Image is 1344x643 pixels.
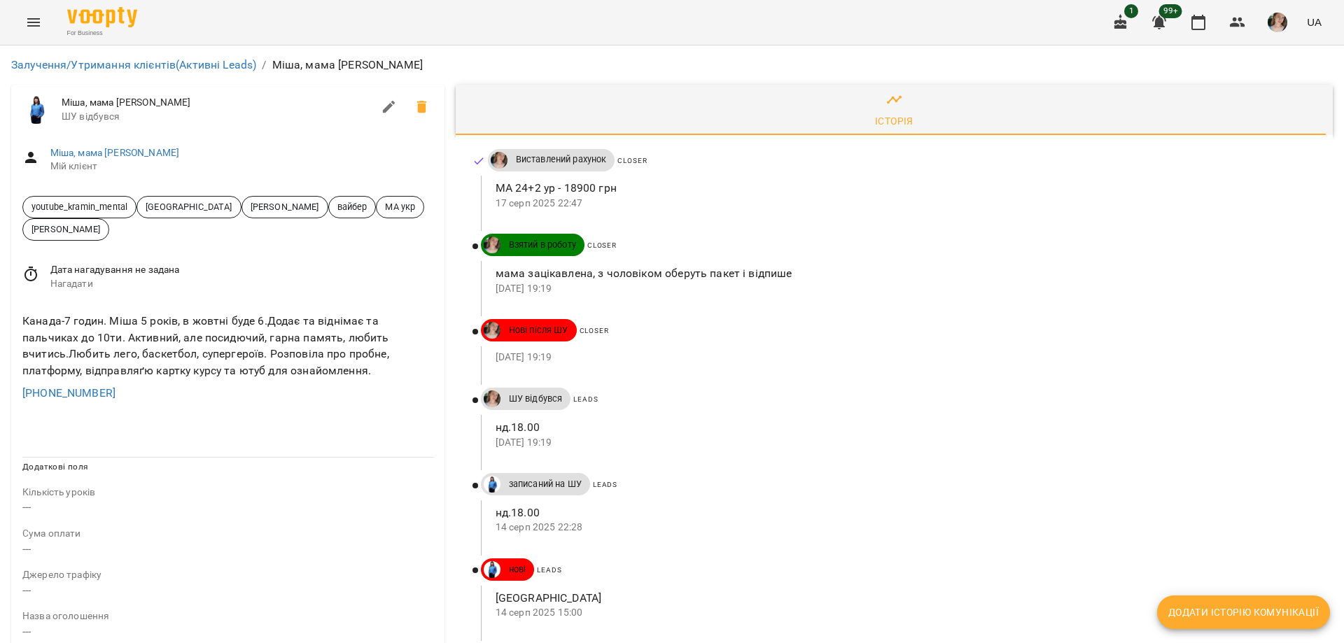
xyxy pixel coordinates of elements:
[22,623,433,640] p: ---
[496,351,1310,365] p: [DATE] 19:19
[22,609,433,623] p: field-description
[22,386,115,400] a: [PHONE_NUMBER]
[50,147,180,158] a: Міша, мама [PERSON_NAME]
[17,6,50,39] button: Menu
[496,197,1310,211] p: 17 серп 2025 22:47
[496,436,1310,450] p: [DATE] 19:19
[537,566,561,574] span: Leads
[507,153,615,166] span: Виставлений рахунок
[1159,4,1182,18] span: 99+
[67,7,137,27] img: Voopty Logo
[272,57,423,73] p: Міша, мама [PERSON_NAME]
[62,110,372,124] span: ШУ відбувся
[488,152,507,169] a: ДТ УКР Нечиполюк Мирослава https://us06web.zoom.us/j/87978670003
[50,263,433,277] span: Дата нагадування не задана
[22,541,433,558] p: ---
[500,324,577,337] span: Нові після ШУ
[22,96,50,124] img: Дащенко Аня
[496,521,1310,535] p: 14 серп 2025 22:28
[593,481,617,488] span: Leads
[62,96,372,110] span: Міша, мама [PERSON_NAME]
[484,561,500,578] img: Дащенко Аня
[22,486,433,500] p: field-description
[22,499,433,516] p: ---
[50,277,433,291] span: Нагадати
[50,160,433,174] span: Мій клієнт
[484,236,500,253] img: ДТ УКР Нечиполюк Мирослава https://us06web.zoom.us/j/87978670003
[481,322,500,339] a: ДТ УКР Нечиполюк Мирослава https://us06web.zoom.us/j/87978670003
[481,476,500,493] a: Дащенко Аня
[496,282,1310,296] p: [DATE] 19:19
[11,58,256,71] a: Залучення/Утримання клієнтів(Активні Leads)
[496,504,1310,521] p: нд.18.00
[1268,13,1287,32] img: 6afb9eb6cc617cb6866001ac461bd93f.JPG
[1301,9,1327,35] button: UA
[587,241,617,249] span: Closer
[23,200,136,213] span: youtube_kramin_mental
[573,395,598,403] span: Leads
[875,113,913,129] div: Історія
[500,563,535,576] span: нові
[20,310,436,381] div: Канада-7 годин. Міша 5 років, в жовтні буде 6.Додає та віднімає та пальчиках до 10ти. Активний, а...
[262,57,266,73] li: /
[1168,604,1319,621] span: Додати історію комунікації
[500,239,584,251] span: Взятий в роботу
[617,157,647,164] span: Closer
[23,222,108,236] span: [PERSON_NAME]
[242,200,328,213] span: [PERSON_NAME]
[496,419,1310,436] p: нд.18.00
[500,478,590,490] span: записаний на ШУ
[496,590,1310,607] p: [GEOGRAPHIC_DATA]
[496,180,1310,197] p: МА 24+2 ур - 18900 грн
[580,327,609,334] span: Closer
[496,606,1310,620] p: 14 серп 2025 15:00
[329,200,376,213] span: вайбер
[496,265,1310,282] p: мама зацікавлена, з чоловіком оберуть пакет і відпише
[22,568,433,582] p: field-description
[1307,15,1322,29] span: UA
[484,390,500,407] img: ДТ УКР Нечиполюк Мирослава https://us06web.zoom.us/j/87978670003
[1124,4,1138,18] span: 1
[22,582,433,599] p: ---
[481,236,500,253] a: ДТ УКР Нечиполюк Мирослава https://us06web.zoom.us/j/87978670003
[1157,595,1330,629] button: Додати історію комунікації
[67,29,137,38] span: For Business
[22,527,433,541] p: field-description
[500,393,571,405] span: ШУ відбувся
[22,462,88,472] span: Додаткові поля
[11,57,1333,73] nav: breadcrumb
[484,476,500,493] img: Дащенко Аня
[481,561,500,578] a: Дащенко Аня
[377,200,423,213] span: МА укр
[137,200,241,213] span: [GEOGRAPHIC_DATA]
[481,390,500,407] a: ДТ УКР Нечиполюк Мирослава https://us06web.zoom.us/j/87978670003
[484,322,500,339] img: ДТ УКР Нечиполюк Мирослава https://us06web.zoom.us/j/87978670003
[491,152,507,169] img: ДТ УКР Нечиполюк Мирослава https://us06web.zoom.us/j/87978670003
